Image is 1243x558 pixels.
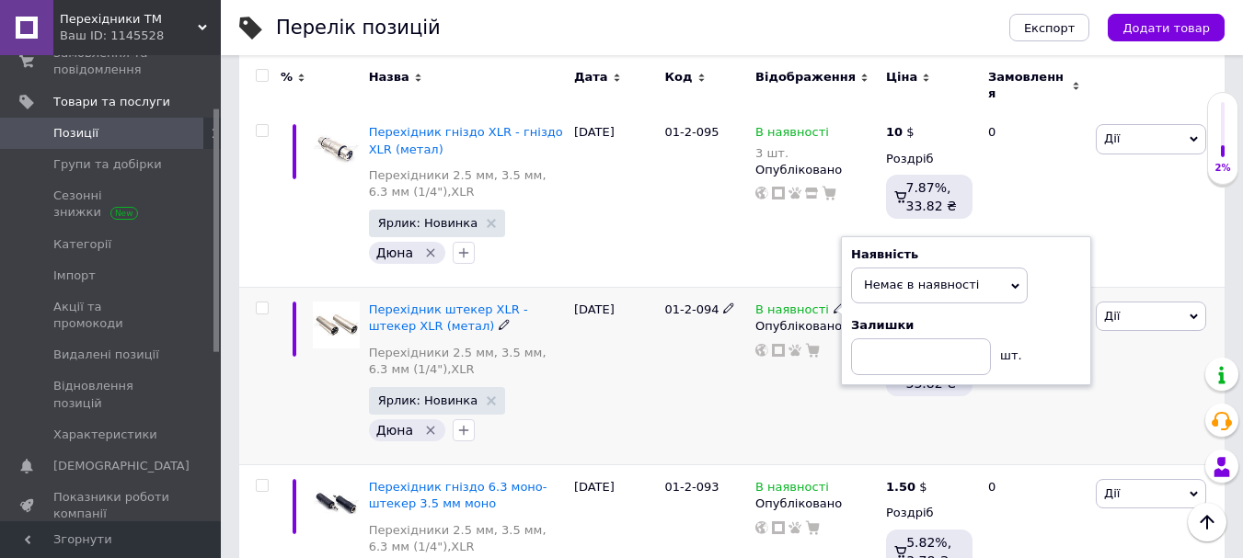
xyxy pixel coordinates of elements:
[886,479,927,495] div: $
[369,345,565,378] a: Перехідники 2.5 мм, 3.5 мм, 6.3 мм (1/4"),XLR
[369,69,409,85] span: Назва
[53,94,170,110] span: Товари та послуги
[53,489,170,522] span: Показники роботи компанії
[60,28,221,44] div: Ваш ID: 1145528
[988,69,1067,102] span: Замовлення
[281,69,293,85] span: %
[574,69,608,85] span: Дата
[991,338,1028,364] div: шт.
[53,236,111,253] span: Категорії
[53,299,170,332] span: Акції та промокоди
[1208,162,1237,175] div: 2%
[570,110,661,288] div: [DATE]
[1104,131,1120,145] span: Дії
[1009,14,1090,41] button: Експорт
[53,347,159,363] span: Видалені позиції
[570,288,661,465] div: [DATE]
[313,479,360,526] img: Переходник гнездо 6.3 моно - штекер 3.5 мм моно
[886,124,915,141] div: $
[376,423,413,438] span: Дюна
[755,495,877,512] div: Опубліковано
[53,378,170,411] span: Відновлення позицій
[664,302,719,316] span: 01-2-094
[53,458,190,474] span: [DEMOGRAPHIC_DATA]
[313,124,360,171] img: Переходник гнездо XLR - гнездо XLR(металл)
[1108,14,1225,41] button: Додати товар
[378,217,478,229] span: Ярлик: Новинка
[1188,503,1226,541] button: Наверх
[369,125,563,155] a: Перехідник гніздо XLR - гніздо XLR (метал)
[53,427,157,443] span: Характеристики
[755,318,877,335] div: Опубліковано
[60,11,198,28] span: Перехiдники ТМ
[886,125,903,139] b: 10
[276,18,441,38] div: Перелік позицій
[313,302,360,348] img: Переходник штекер XLR - штекер XLR(металл)
[369,167,565,200] a: Перехідники 2.5 мм, 3.5 мм, 6.3 мм (1/4"),XLR
[423,245,438,260] svg: Видалити мітку
[378,394,478,406] span: Ярлик: Новинка
[755,162,877,178] div: Опубліковано
[53,125,98,142] span: Позиції
[1104,486,1120,500] span: Дії
[851,317,1081,334] div: Залишки
[977,110,1091,288] div: 0
[369,480,547,510] a: Перехідник гніздо 6.3 моно-штекер 3.5 мм моно
[1104,309,1120,323] span: Дії
[755,480,829,499] span: В наявності
[1122,21,1210,35] span: Додати товар
[755,125,829,144] span: В наявності
[53,188,170,221] span: Сезонні знижки
[886,69,917,85] span: Ціна
[905,358,956,391] span: 7.87%, 33.82 ₴
[664,69,692,85] span: Код
[755,69,856,85] span: Відображення
[53,268,96,284] span: Імпорт
[664,125,719,139] span: 01-2-095
[755,302,829,322] span: В наявності
[886,505,973,521] div: Роздріб
[886,480,915,494] b: 1.50
[1024,21,1076,35] span: Експорт
[423,423,438,438] svg: Видалити мітку
[864,278,979,291] span: Немає в наявності
[664,480,719,494] span: 01-2-093
[369,522,565,555] a: Перехідники 2.5 мм, 3.5 мм, 6.3 мм (1/4"),XLR
[755,146,829,160] div: 3 шт.
[369,302,528,333] a: Перехідник штекер XLR - штекер XLR (метал)
[851,246,1081,263] div: Наявність
[53,45,170,78] span: Замовлення та повідомлення
[886,151,973,167] div: Роздріб
[905,180,956,213] span: 7.87%, 33.82 ₴
[53,156,162,173] span: Групи та добірки
[376,245,413,260] span: Дюна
